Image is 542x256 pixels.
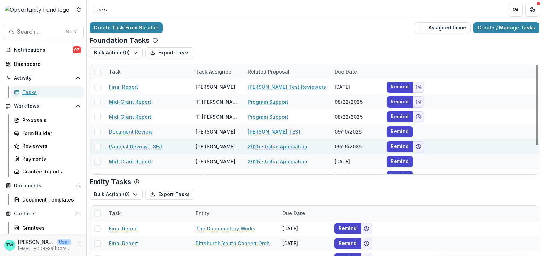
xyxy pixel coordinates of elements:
[387,96,413,108] button: Remind
[14,60,78,68] div: Dashboard
[14,47,73,53] span: Notifications
[14,103,73,109] span: Workflows
[14,75,73,81] span: Activity
[22,129,78,137] div: Form Builder
[196,98,239,105] div: Ti [PERSON_NAME]
[22,88,78,96] div: Tasks
[196,240,274,247] a: Pittsburgh Youth Concert Orchestra
[145,189,194,200] button: Export Tasks
[361,238,372,249] button: Add to friends
[248,128,302,135] a: [PERSON_NAME] TEST
[14,211,73,217] span: Contacts
[330,139,382,154] div: 09/16/2025
[22,117,78,124] div: Proposals
[3,72,84,84] button: Open Activity
[278,206,330,221] div: Due Date
[5,6,70,14] img: Opportunity Fund logo
[415,22,471,33] button: Assigned to me
[11,166,84,177] a: Grantee Reports
[90,5,110,15] nav: breadcrumb
[387,171,413,182] button: Remind
[387,111,413,122] button: Remind
[330,79,382,94] div: [DATE]
[387,126,413,137] button: Remind
[92,6,107,13] div: Tasks
[3,180,84,191] button: Open Documents
[11,222,84,233] a: Grantees
[192,68,236,75] div: Task Assignee
[22,155,78,162] div: Payments
[17,28,61,35] span: Search...
[248,83,326,91] a: [PERSON_NAME] Test Reviewers
[248,98,288,105] a: Program Support
[387,156,413,167] button: Remind
[105,64,192,79] div: Task
[90,36,150,44] p: Foundation Tasks
[248,173,288,180] a: Program Support
[3,58,84,70] a: Dashboard
[334,238,361,249] button: Remind
[11,153,84,164] a: Payments
[22,196,78,203] div: Document Templates
[3,44,84,56] button: Notifications97
[196,143,239,150] div: [PERSON_NAME] ([EMAIL_ADDRESS][DOMAIN_NAME])
[278,221,330,236] div: [DATE]
[361,223,372,234] button: Add to friends
[74,241,82,249] button: More
[525,3,539,17] button: Get Help
[109,98,151,105] a: Mid-Grant Report
[3,25,84,39] button: Search...
[6,243,14,247] div: Ti Wilhelm
[3,101,84,112] button: Open Workflows
[330,169,382,184] div: [DATE]
[330,109,382,124] div: 08/22/2025
[387,141,413,152] button: Remind
[3,208,84,219] button: Open Contacts
[145,47,194,58] button: Export Tasks
[22,224,78,231] div: Grantees
[74,3,84,17] button: Open entity switcher
[109,173,138,180] a: Final Report
[57,239,71,245] p: User
[109,158,151,165] a: Mid-Grant Report
[387,82,413,93] button: Remind
[11,86,84,98] a: Tasks
[105,206,192,221] div: Task
[509,3,523,17] button: Partners
[248,143,307,150] a: 2025 - Initial Application
[192,206,278,221] div: Entity
[278,210,309,217] div: Due Date
[330,94,382,109] div: 08/22/2025
[105,210,125,217] div: Task
[18,238,54,246] p: [PERSON_NAME]
[11,140,84,152] a: Reviewers
[14,183,73,189] span: Documents
[278,236,330,251] div: [DATE]
[109,128,153,135] a: Document Review
[109,225,138,232] a: Final Report
[196,83,235,91] div: [PERSON_NAME]
[11,127,84,139] a: Form Builder
[196,128,235,135] div: [PERSON_NAME]
[105,68,125,75] div: Task
[73,46,81,53] span: 97
[22,142,78,150] div: Reviewers
[192,64,244,79] div: Task Assignee
[244,68,294,75] div: Related Proposal
[330,154,382,169] div: [DATE]
[334,223,361,234] button: Remind
[11,114,84,126] a: Proposals
[330,124,382,139] div: 09/10/2025
[330,68,361,75] div: Due Date
[244,64,330,79] div: Related Proposal
[196,173,239,180] div: Ti [PERSON_NAME]
[248,113,288,120] a: Program Support
[90,178,131,186] p: Entity Tasks
[11,194,84,205] a: Document Templates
